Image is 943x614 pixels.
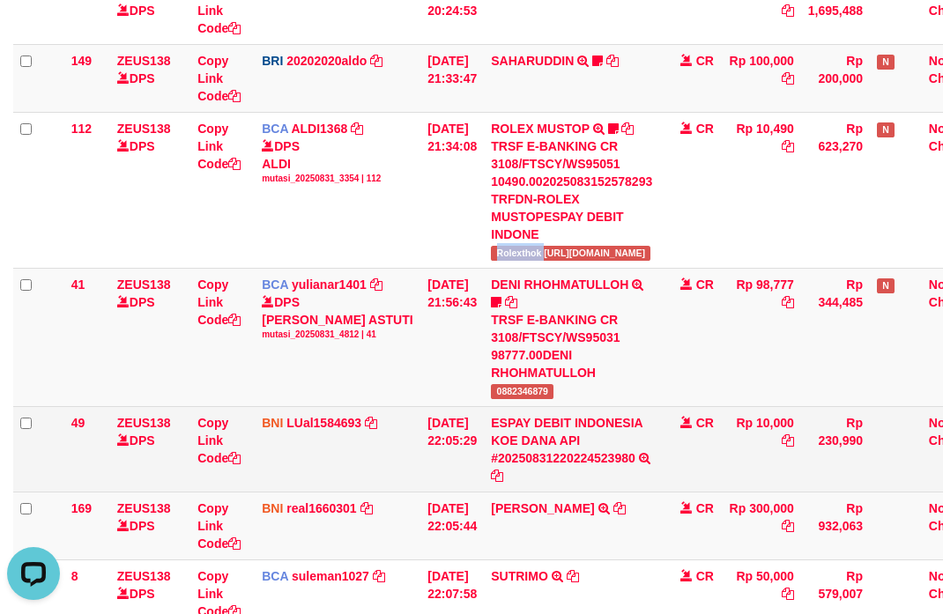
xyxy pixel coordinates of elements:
td: [DATE] 21:34:08 [420,112,484,268]
a: Copy Rp 98,777 to clipboard [782,295,794,309]
span: 112 [71,122,92,136]
a: LUal1584693 [286,416,361,430]
span: CR [696,569,714,583]
a: Copy Rp 10,000 to clipboard [782,433,794,448]
span: BCA [262,569,288,583]
a: ZEUS138 [117,501,171,515]
a: Copy SUTRIMO to clipboard [567,569,579,583]
td: [DATE] 21:33:47 [420,44,484,112]
span: 49 [71,416,85,430]
a: Copy Link Code [197,277,241,327]
a: Copy DENI RHOHMATULLOH to clipboard [505,295,517,309]
a: Copy ESPAY DEBIT INDONESIA KOE DANA API #20250831220224523980 to clipboard [491,469,503,483]
a: SAHARUDDIN [491,54,574,68]
td: [DATE] 22:05:29 [420,406,484,492]
span: 8 [71,569,78,583]
td: Rp 100,000 [721,44,801,112]
a: 20202020aldo [286,54,367,68]
td: DPS [110,406,190,492]
div: DPS [PERSON_NAME] ASTUTI [262,293,413,341]
td: DPS [110,44,190,112]
a: Copy SAHARUDDIN to clipboard [606,54,619,68]
a: Copy Link Code [197,54,241,103]
td: DPS [110,268,190,406]
a: Copy Link Code [197,122,241,171]
a: [PERSON_NAME] [491,501,594,515]
td: DPS [110,112,190,268]
a: ZEUS138 [117,569,171,583]
button: Open LiveChat chat widget [7,7,60,60]
a: ZEUS138 [117,54,171,68]
a: Copy Rp 50,000 to clipboard [782,587,794,601]
a: Copy LUal1584693 to clipboard [365,416,377,430]
span: CR [696,54,714,68]
td: Rp 10,490 [721,112,801,268]
a: Copy Rp 100,000 to clipboard [782,71,794,85]
a: Copy Link Code [197,501,241,551]
span: Has Note [877,55,895,70]
a: Copy 20202020aldo to clipboard [370,54,382,68]
td: Rp 230,990 [801,406,870,492]
a: suleman1027 [292,569,369,583]
span: BCA [262,122,288,136]
td: Rp 10,000 [721,406,801,492]
a: Copy BUDI ANTONI to clipboard [613,501,626,515]
a: Copy Rp 300,000 to clipboard [782,519,794,533]
span: Rolexthok [URL][DOMAIN_NAME] [491,246,650,261]
a: ZEUS138 [117,416,171,430]
td: Rp 98,777 [721,268,801,406]
a: Copy Link Code [197,416,241,465]
span: 0882346879 [491,384,553,399]
span: 169 [71,501,92,515]
div: mutasi_20250831_4812 | 41 [262,329,413,341]
td: Rp 932,063 [801,492,870,559]
td: Rp 623,270 [801,112,870,268]
span: CR [696,501,714,515]
span: CR [696,277,714,292]
a: DENI RHOHMATULLOH [491,277,628,292]
a: ZEUS138 [117,277,171,292]
a: SUTRIMO [491,569,548,583]
td: Rp 300,000 [721,492,801,559]
span: CR [696,122,714,136]
span: Has Note [877,278,895,293]
td: Rp 200,000 [801,44,870,112]
a: Copy yulianar1401 to clipboard [370,277,382,292]
td: Rp 344,485 [801,268,870,406]
a: ROLEX MUSTOP [491,122,590,136]
span: BRI [262,54,283,68]
span: 41 [71,277,85,292]
a: Copy real1660301 to clipboard [360,501,373,515]
td: [DATE] 21:56:43 [420,268,484,406]
span: BNI [262,416,283,430]
span: CR [696,416,714,430]
div: mutasi_20250831_3354 | 112 [262,173,413,185]
a: ESPAY DEBIT INDONESIA KOE DANA API #20250831220224523980 [491,416,642,465]
span: BNI [262,501,283,515]
td: [DATE] 22:05:44 [420,492,484,559]
a: Copy suleman1027 to clipboard [373,569,385,583]
a: Copy Rp 100,000 to clipboard [782,4,794,18]
div: DPS ALDI [262,137,413,185]
span: BCA [262,277,288,292]
a: Copy Rp 10,490 to clipboard [782,139,794,153]
div: TRSF E-BANKING CR 3108/FTSCY/WS95051 10490.002025083152578293 TRFDN-ROLEX MUSTOPESPAY DEBIT INDONE [491,137,652,243]
div: TRSF E-BANKING CR 3108/FTSCY/WS95031 98777.00DENI RHOHMATULLOH [491,311,652,381]
a: Copy ROLEX MUSTOP to clipboard [621,122,634,136]
a: yulianar1401 [292,277,367,292]
span: 149 [71,54,92,68]
a: real1660301 [286,501,356,515]
td: DPS [110,492,190,559]
a: Copy ALDI1368 to clipboard [351,122,363,136]
a: ZEUS138 [117,122,171,136]
a: ALDI1368 [291,122,347,136]
span: Has Note [877,122,895,137]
